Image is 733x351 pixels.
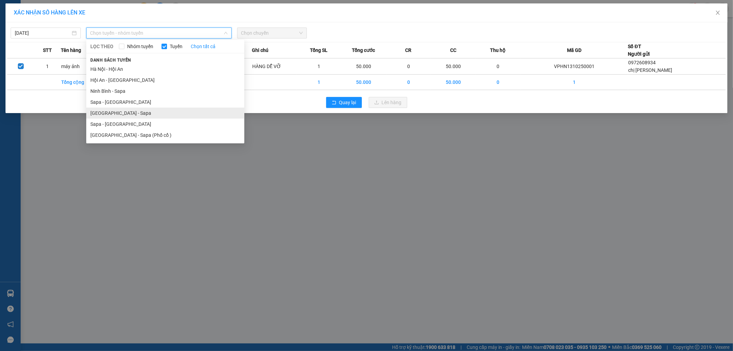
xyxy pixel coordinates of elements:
td: máy ảnh [61,58,105,75]
span: Ghi chú [252,46,268,54]
td: 1 [521,75,628,90]
li: Hội An - [GEOGRAPHIC_DATA] [86,75,244,86]
td: 1 [34,58,61,75]
td: 50.000 [431,58,476,75]
button: uploadLên hàng [369,97,407,108]
a: Chọn tất cả [191,43,215,50]
span: Tổng SL [310,46,327,54]
li: [GEOGRAPHIC_DATA] - Sapa [86,108,244,119]
span: Quay lại [339,99,356,106]
div: Số ĐT Người gửi [628,43,650,58]
li: Hotline: 0965611611 [38,25,156,34]
span: Tên hàng [61,46,81,54]
span: rollback [332,100,336,106]
b: GỬI : VP 105 Hoàng Quốc Việt [9,50,62,84]
td: 50.000 [341,58,386,75]
td: 0 [476,75,521,90]
span: chị [PERSON_NAME] [629,67,673,73]
li: 105 Hoàng Quốc Việt [38,17,156,25]
td: Tổng cộng [61,75,105,90]
td: 0 [476,58,521,75]
span: Chọn tuyến - nhóm tuyến [90,28,227,38]
span: Thu hộ [490,46,506,54]
img: logo.jpg [9,9,43,43]
span: Tổng cước [352,46,375,54]
td: 50.000 [431,75,476,90]
span: close [715,10,721,15]
b: G8 SAPA OPEN TOUR [61,8,133,17]
span: STT [43,46,52,54]
span: 0972608934 [629,60,656,65]
span: LỌC THEO [90,43,113,50]
span: Danh sách tuyến [86,57,135,63]
button: Close [708,3,728,23]
td: HÀNG DỄ VỠ [252,58,297,75]
td: 1 [297,75,341,90]
b: Gửi khách hàng [65,35,129,44]
span: Mã GD [567,46,581,54]
span: Tuyến [167,43,185,50]
input: 13/10/2025 [15,29,70,37]
td: 0 [386,58,431,75]
td: 0 [386,75,431,90]
td: VPHN1310250001 [521,58,628,75]
li: Sapa - [GEOGRAPHIC_DATA] [86,97,244,108]
span: down [224,31,228,35]
button: rollbackQuay lại [326,97,362,108]
span: XÁC NHẬN SỐ HÀNG LÊN XE [14,9,85,16]
span: Nhóm tuyến [124,43,156,50]
td: 50.000 [341,75,386,90]
span: CR [405,46,411,54]
li: [GEOGRAPHIC_DATA] - Sapa (Phố cổ ) [86,130,244,141]
td: 1 [297,58,341,75]
li: Hà Nội - Hội An [86,64,244,75]
span: CC [450,46,456,54]
li: Sapa - [GEOGRAPHIC_DATA] [86,119,244,130]
span: Chọn chuyến [241,28,303,38]
li: Ninh Bình - Sapa [86,86,244,97]
h1: VPHN1310250001 [75,50,119,65]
